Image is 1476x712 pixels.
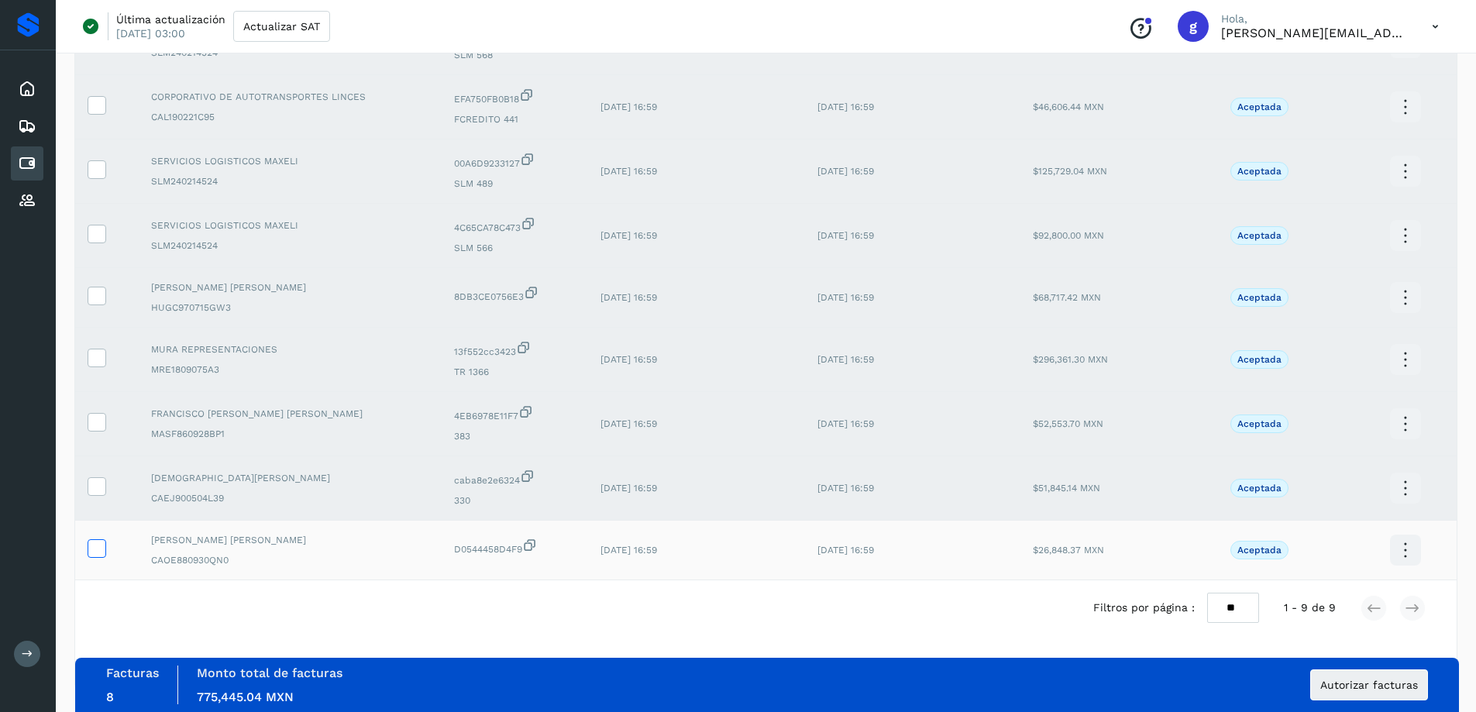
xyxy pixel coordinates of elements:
[151,301,429,315] span: HUGC970715GW3
[1093,600,1195,616] span: Filtros por página :
[1033,483,1100,494] span: $51,845.14 MXN
[600,483,657,494] span: [DATE] 16:59
[1237,483,1282,494] p: Aceptada
[197,666,342,680] label: Monto total de facturas
[151,280,429,294] span: [PERSON_NAME] [PERSON_NAME]
[454,469,576,487] span: caba8e2e6324
[1221,12,1407,26] p: Hola,
[454,494,576,507] span: 330
[817,418,874,429] span: [DATE] 16:59
[11,72,43,106] div: Inicio
[1033,354,1108,365] span: $296,361.30 MXN
[233,11,330,42] button: Actualizar SAT
[1237,230,1282,241] p: Aceptada
[151,491,429,505] span: CAEJ900504L39
[454,429,576,443] span: 383
[151,239,429,253] span: SLM240214524
[151,90,429,104] span: CORPORATIVO DE AUTOTRANSPORTES LINCES
[151,154,429,168] span: SERVICIOS LOGISTICOS MAXELI
[454,48,576,62] span: SLM 568
[454,88,576,106] span: EFA750FB0B18
[454,404,576,423] span: 4EB6978E11F7
[600,418,657,429] span: [DATE] 16:59
[1237,101,1282,112] p: Aceptada
[151,218,429,232] span: SERVICIOS LOGISTICOS MAXELI
[600,230,657,241] span: [DATE] 16:59
[454,112,576,126] span: FCREDITO 441
[151,363,429,377] span: MRE1809075A3
[116,26,185,40] p: [DATE] 03:00
[1221,26,1407,40] p: guillermo.alvarado@nurib.com.mx
[817,354,874,365] span: [DATE] 16:59
[1284,600,1336,616] span: 1 - 9 de 9
[1237,418,1282,429] p: Aceptada
[1320,679,1418,690] span: Autorizar facturas
[1033,166,1107,177] span: $125,729.04 MXN
[1033,101,1104,112] span: $46,606.44 MXN
[454,216,576,235] span: 4C65CA78C473
[106,666,159,680] label: Facturas
[454,538,576,556] span: D0544458D4F9
[1033,545,1104,555] span: $26,848.37 MXN
[1237,545,1282,555] p: Aceptada
[817,166,874,177] span: [DATE] 16:59
[151,407,429,421] span: FRANCISCO [PERSON_NAME] [PERSON_NAME]
[11,109,43,143] div: Embarques
[151,471,429,485] span: [DEMOGRAPHIC_DATA][PERSON_NAME]
[600,545,657,555] span: [DATE] 16:59
[600,101,657,112] span: [DATE] 16:59
[151,427,429,441] span: MASF860928BP1
[600,166,657,177] span: [DATE] 16:59
[817,483,874,494] span: [DATE] 16:59
[454,241,576,255] span: SLM 566
[454,152,576,170] span: 00A6D9233127
[817,545,874,555] span: [DATE] 16:59
[116,12,225,26] p: Última actualización
[817,230,874,241] span: [DATE] 16:59
[454,177,576,191] span: SLM 489
[1237,292,1282,303] p: Aceptada
[1033,418,1103,429] span: $52,553.70 MXN
[151,342,429,356] span: MURA REPRESENTACIONES
[11,146,43,181] div: Cuentas por pagar
[151,110,429,124] span: CAL190221C95
[454,340,576,359] span: 13f552cc3423
[600,292,657,303] span: [DATE] 16:59
[197,690,294,704] span: 775,445.04 MXN
[817,101,874,112] span: [DATE] 16:59
[454,365,576,379] span: TR 1366
[11,184,43,218] div: Proveedores
[1237,166,1282,177] p: Aceptada
[817,292,874,303] span: [DATE] 16:59
[151,174,429,188] span: SLM240214524
[151,533,429,547] span: [PERSON_NAME] [PERSON_NAME]
[151,553,429,567] span: CAOE880930QN0
[1237,354,1282,365] p: Aceptada
[454,285,576,304] span: 8DB3CE0756E3
[1033,230,1104,241] span: $92,800.00 MXN
[1310,669,1428,700] button: Autorizar facturas
[243,21,320,32] span: Actualizar SAT
[600,354,657,365] span: [DATE] 16:59
[1033,292,1101,303] span: $68,717.42 MXN
[106,690,114,704] span: 8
